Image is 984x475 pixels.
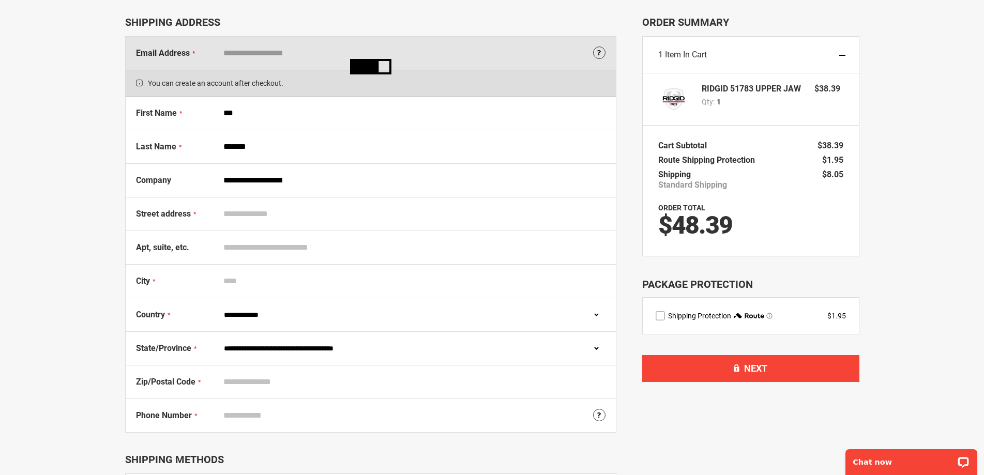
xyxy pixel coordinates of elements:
[658,210,732,240] span: $48.39
[717,97,721,107] span: 1
[818,141,843,150] span: $38.39
[665,50,707,59] span: Item in Cart
[125,16,616,28] div: Shipping Address
[642,355,859,382] button: Next
[136,175,171,185] span: Company
[814,84,840,94] span: $38.39
[702,98,713,106] span: Qty
[658,84,689,115] img: RIDGID 51783 UPPER JAW
[658,180,727,190] span: Standard Shipping
[656,311,846,321] div: route shipping protection selector element
[642,16,859,28] span: Order Summary
[658,204,705,212] strong: Order Total
[136,276,150,286] span: City
[136,310,165,319] span: Country
[822,170,843,179] span: $8.05
[136,108,177,118] span: First Name
[827,311,846,321] div: $1.95
[136,142,176,151] span: Last Name
[702,85,801,93] strong: RIDGID 51783 UPPER JAW
[658,170,691,179] span: Shipping
[658,50,663,59] span: 1
[136,410,192,420] span: Phone Number
[822,155,843,165] span: $1.95
[136,377,195,387] span: Zip/Postal Code
[350,59,391,74] img: Loading...
[839,442,984,475] iframe: LiveChat chat widget
[658,153,760,167] th: Route Shipping Protection
[125,453,616,466] div: Shipping Methods
[744,363,767,374] span: Next
[658,139,712,153] th: Cart Subtotal
[136,209,191,219] span: Street address
[136,242,189,252] span: Apt, suite, etc.
[136,343,191,353] span: State/Province
[766,313,773,319] span: Learn more
[668,312,731,320] span: Shipping Protection
[642,277,859,292] div: Package Protection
